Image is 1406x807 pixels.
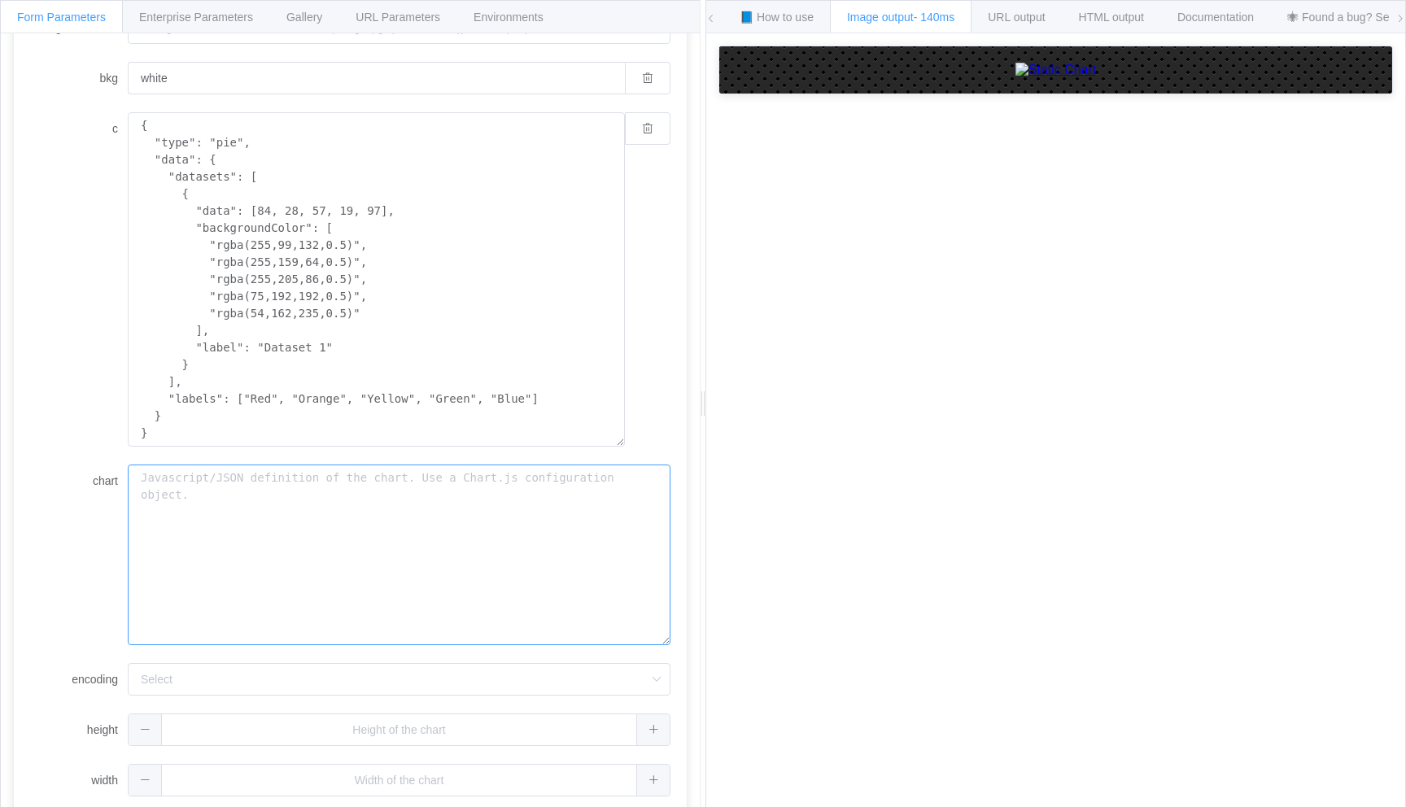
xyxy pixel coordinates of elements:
[128,713,670,746] input: Height of the chart
[988,11,1045,24] span: URL output
[914,11,955,24] span: - 140ms
[128,764,670,796] input: Width of the chart
[30,764,128,796] label: width
[128,62,625,94] input: Background of the chart canvas. Accepts rgb (rgb(255,255,120)), colors (red), and url-encoded hex...
[356,11,440,24] span: URL Parameters
[30,112,128,145] label: c
[847,11,954,24] span: Image output
[474,11,544,24] span: Environments
[1177,11,1254,24] span: Documentation
[286,11,322,24] span: Gallery
[17,11,106,24] span: Form Parameters
[30,465,128,497] label: chart
[1015,63,1097,77] img: Static Chart
[30,663,128,696] label: encoding
[128,663,670,696] input: Select
[1079,11,1144,24] span: HTML output
[139,11,253,24] span: Enterprise Parameters
[740,11,814,24] span: 📘 How to use
[30,62,128,94] label: bkg
[736,63,1376,77] a: Static Chart
[30,713,128,746] label: height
